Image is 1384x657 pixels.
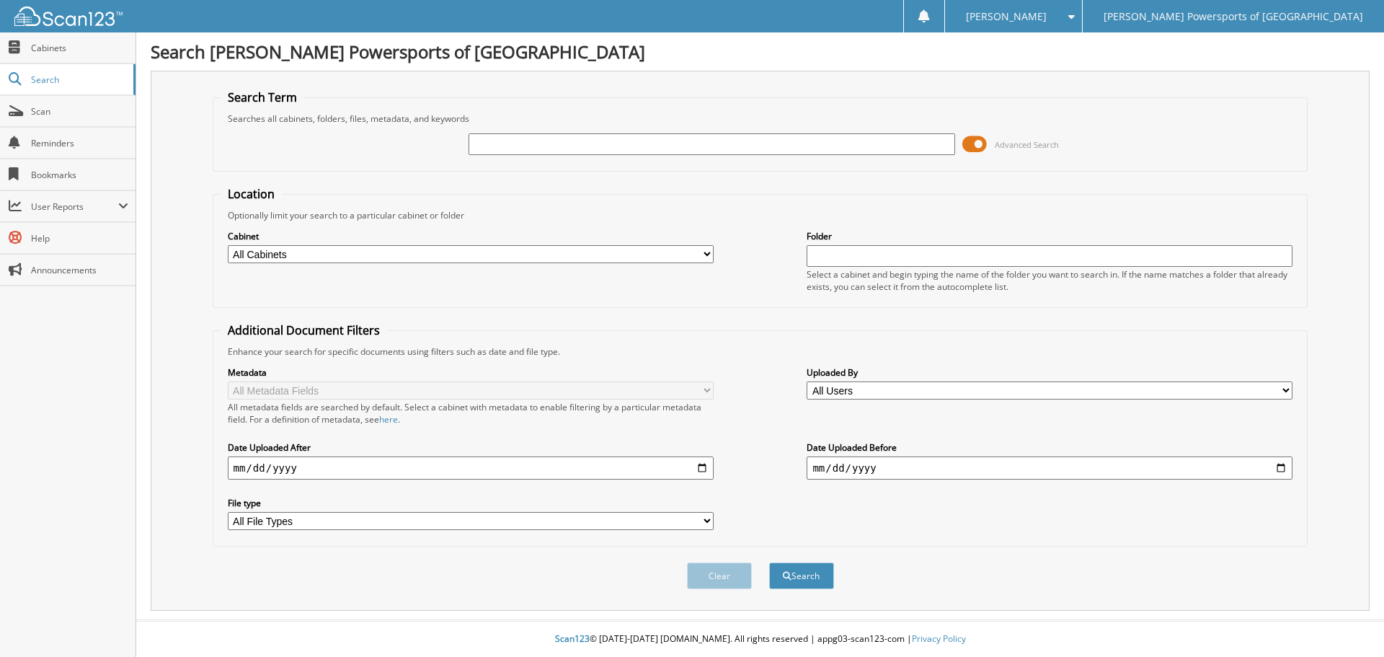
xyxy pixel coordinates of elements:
label: Date Uploaded Before [807,441,1292,454]
label: Date Uploaded After [228,441,714,454]
div: Searches all cabinets, folders, files, metadata, and keywords [221,113,1300,125]
button: Clear [687,563,752,589]
span: Bookmarks [31,169,128,181]
span: Announcements [31,264,128,276]
h1: Search [PERSON_NAME] Powersports of [GEOGRAPHIC_DATA] [151,40,1370,63]
label: Uploaded By [807,366,1292,379]
label: Folder [807,230,1292,242]
legend: Search Term [221,89,304,105]
span: Scan123 [555,632,590,645]
div: Optionally limit your search to a particular cabinet or folder [221,209,1300,221]
label: File type [228,497,714,509]
span: Help [31,232,128,244]
div: All metadata fields are searched by default. Select a cabinet with metadata to enable filtering b... [228,401,714,425]
button: Search [769,563,834,589]
span: [PERSON_NAME] Powersports of [GEOGRAPHIC_DATA] [1104,12,1363,21]
span: Advanced Search [995,139,1059,150]
span: Scan [31,105,128,118]
span: Reminders [31,137,128,149]
a: Privacy Policy [912,632,966,645]
legend: Additional Document Filters [221,322,387,338]
span: Search [31,74,126,86]
legend: Location [221,186,282,202]
span: Cabinets [31,42,128,54]
input: start [228,457,714,480]
div: Select a cabinet and begin typing the name of the folder you want to search in. If the name match... [807,268,1292,293]
input: end [807,457,1292,480]
label: Metadata [228,366,714,379]
a: here [379,413,398,425]
span: User Reports [31,200,118,213]
span: [PERSON_NAME] [966,12,1047,21]
div: © [DATE]-[DATE] [DOMAIN_NAME]. All rights reserved | appg03-scan123-com | [136,622,1384,657]
img: scan123-logo-white.svg [14,6,123,26]
div: Enhance your search for specific documents using filters such as date and file type. [221,345,1300,358]
label: Cabinet [228,230,714,242]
